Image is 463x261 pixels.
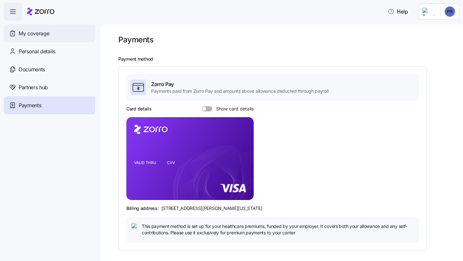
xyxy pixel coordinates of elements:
span: Zorro Pay [151,80,328,88]
span: Billing address: [126,205,159,212]
button: Help [383,5,413,18]
a: Documents [4,60,95,78]
span: Payments [19,101,41,109]
span: [STREET_ADDRESS][PERSON_NAME][US_STATE] [161,205,262,212]
img: icon bulb [132,223,139,231]
span: Documents [19,65,45,74]
tspan: VALID THRU [134,160,156,165]
a: Partners hub [4,78,95,96]
h2: Payment method [118,56,454,62]
img: Employer logo [422,8,435,15]
h3: Card details [126,106,152,112]
tspan: CVV [167,160,175,165]
a: Personal details [4,42,95,60]
a: Payments [4,96,95,114]
h1: Payments [118,35,153,45]
span: Show card details [212,106,254,111]
span: Help [388,8,408,15]
a: My coverage [4,24,95,42]
span: Payments paid from Zorro Pay and amounts above allowance deducted through payroll [151,88,328,94]
span: Personal details [19,48,55,56]
span: My coverage [19,30,49,38]
span: Partners hub [19,83,48,91]
img: 9f5729e835d83d0fe90a1d23f841465f [445,6,455,17]
span: This payment method is set up for your healthcare premiums, funded by your employer. It covers bo... [142,223,414,236]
